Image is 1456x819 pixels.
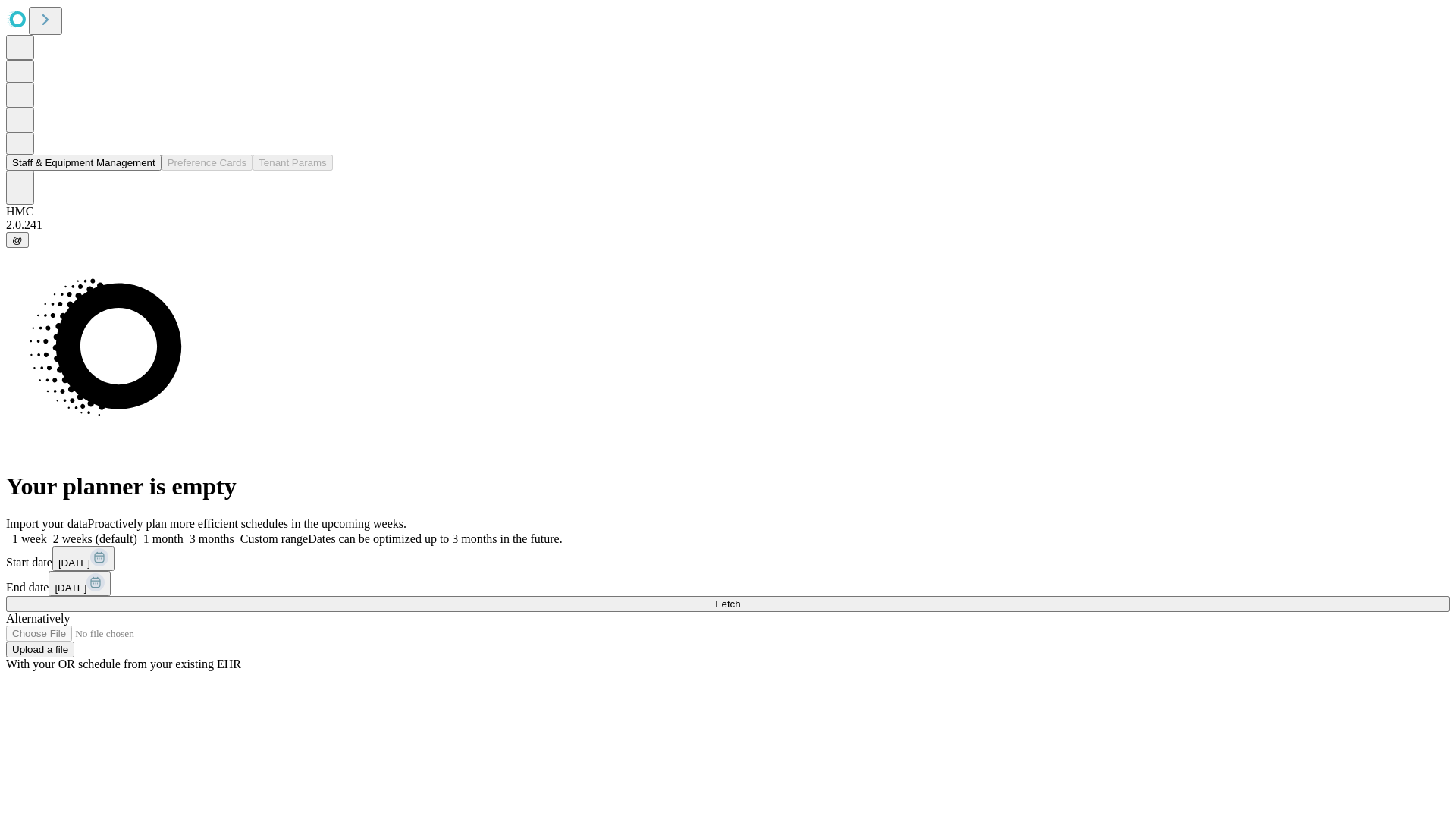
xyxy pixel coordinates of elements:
span: Alternatively [6,612,70,625]
span: [DATE] [58,557,90,569]
span: 1 week [12,532,47,545]
h1: Your planner is empty [6,472,1450,500]
span: Dates can be optimized up to 3 months in the future. [308,532,562,545]
span: Proactively plan more efficient schedules in the upcoming weeks. [88,517,406,530]
button: @ [6,232,29,248]
div: 2.0.241 [6,218,1450,232]
span: 1 month [143,532,184,545]
span: @ [12,234,23,246]
span: Fetch [715,598,740,610]
div: HMC [6,205,1450,218]
span: With your OR schedule from your existing EHR [6,657,241,670]
button: Staff & Equipment Management [6,155,162,171]
button: [DATE] [49,571,111,596]
button: [DATE] [52,546,115,571]
span: 3 months [190,532,234,545]
button: Fetch [6,596,1450,612]
button: Tenant Params [253,155,333,171]
button: Upload a file [6,642,74,657]
button: Preference Cards [162,155,253,171]
span: 2 weeks (default) [53,532,137,545]
span: Custom range [240,532,308,545]
span: [DATE] [55,582,86,594]
div: End date [6,571,1450,596]
span: Import your data [6,517,88,530]
div: Start date [6,546,1450,571]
